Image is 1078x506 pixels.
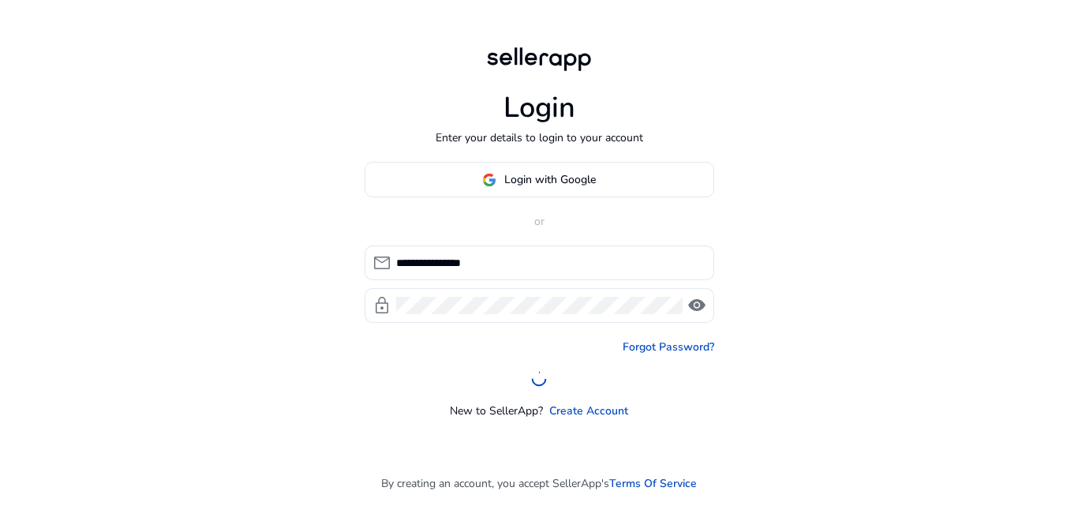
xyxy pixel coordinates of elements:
a: Terms Of Service [609,475,697,492]
p: New to SellerApp? [450,403,543,419]
span: Login with Google [504,171,596,188]
p: or [365,213,714,230]
p: Enter your details to login to your account [436,129,643,146]
span: lock [372,296,391,315]
a: Create Account [549,403,628,419]
span: visibility [687,296,706,315]
h1: Login [503,91,575,125]
a: Forgot Password? [623,339,714,355]
img: google-logo.svg [482,173,496,187]
button: Login with Google [365,162,714,197]
span: mail [372,253,391,272]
